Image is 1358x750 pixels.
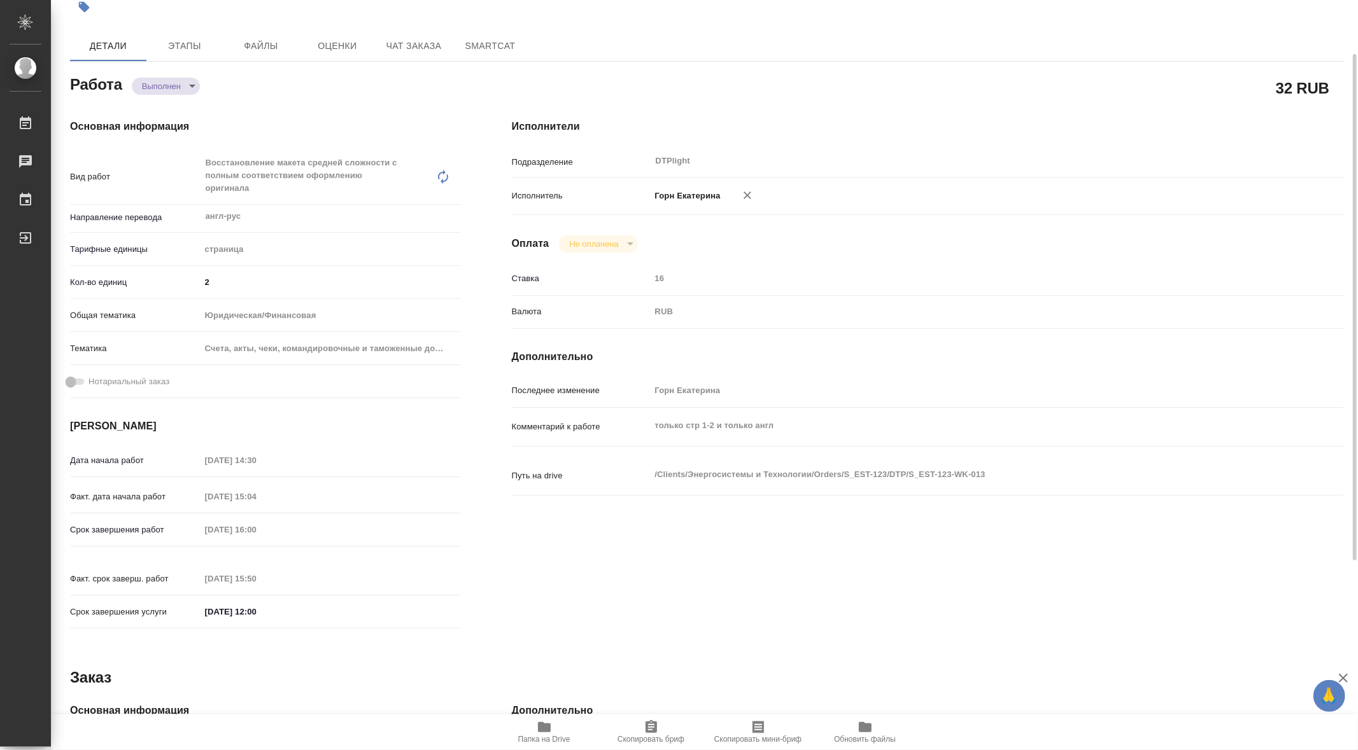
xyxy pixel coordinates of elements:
[88,375,169,388] span: Нотариальный заказ
[651,415,1275,436] textarea: только стр 1-2 и только англ
[201,487,312,506] input: Пустое поле
[70,454,201,467] p: Дата начала работ
[383,38,444,54] span: Чат заказа
[559,235,637,253] div: Выполнен
[201,520,312,539] input: Пустое поле
[201,273,461,291] input: ✎ Введи что-нибудь
[201,602,312,621] input: ✎ Введи что-нибудь
[201,305,461,326] div: Юридическая/Финансовая
[512,236,549,251] h4: Оплата
[834,735,896,744] span: Обновить файлы
[70,119,461,134] h4: Основная информация
[512,190,651,202] p: Исполнитель
[705,714,812,750] button: Скопировать мини-бриф
[307,38,368,54] span: Оценки
[201,451,312,469] input: Пустое поле
[70,72,122,95] h2: Работа
[651,269,1275,288] input: Пустое поле
[651,301,1275,323] div: RUB
[714,735,802,744] span: Скопировать мини-бриф
[70,243,201,256] p: Тарифные единицы
[201,569,312,588] input: Пустое поле
[518,735,570,744] span: Папка на Drive
[201,338,461,359] div: Счета, акты, чеки, командировочные и таможенные документы
[138,81,185,92] button: Выполнен
[512,469,651,482] p: Путь на drive
[70,524,201,536] p: Срок завершения работ
[512,272,651,285] p: Ставка
[812,714,919,750] button: Обновить файлы
[618,735,684,744] span: Скопировать бриф
[1319,683,1340,709] span: 🙏
[1276,77,1329,99] h2: 32 RUB
[651,381,1275,399] input: Пустое поле
[1313,680,1345,712] button: 🙏
[651,464,1275,485] textarea: /Clients/Энергосистемы и Технологии/Orders/S_EST-123/DTP/S_EST-123-WK-013
[70,490,201,503] p: Факт. дата начала работ
[70,703,461,718] h4: Основная информация
[512,384,651,397] p: Последнее изменение
[512,420,651,433] p: Комментарий к работе
[733,181,761,209] button: Удалить исполнителя
[491,714,598,750] button: Папка на Drive
[70,211,201,224] p: Направление перевода
[512,156,651,169] p: Подразделение
[70,276,201,289] p: Кол-во единиц
[154,38,215,54] span: Этапы
[201,239,461,260] div: страница
[230,38,292,54] span: Файлы
[512,119,1344,134] h4: Исполнители
[512,703,1344,718] h4: Дополнительно
[70,309,201,322] p: Общая тематика
[565,239,622,249] button: Не оплачена
[70,573,201,585] p: Факт. срок заверш. работ
[70,419,461,434] h4: [PERSON_NAME]
[70,342,201,355] p: Тематика
[70,170,201,183] p: Вид работ
[70,606,201,618] p: Срок завершения услуги
[512,349,1344,365] h4: Дополнительно
[132,78,200,95] div: Выполнен
[460,38,521,54] span: SmartCat
[598,714,705,750] button: Скопировать бриф
[78,38,139,54] span: Детали
[70,667,111,688] h2: Заказ
[651,190,721,202] p: Горн Екатерина
[512,305,651,318] p: Валюта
